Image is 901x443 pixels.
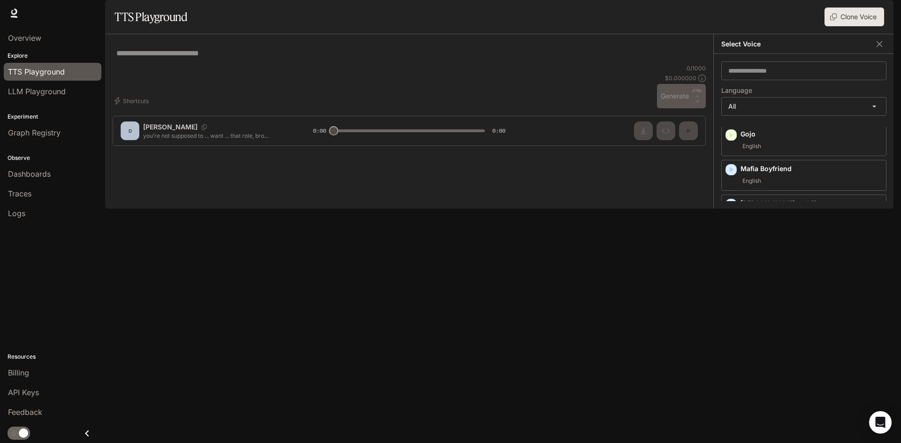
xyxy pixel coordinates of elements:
div: All [722,98,886,115]
button: Clone Voice [825,8,884,26]
p: [PERSON_NAME] and Ei [741,199,882,208]
div: Open Intercom Messenger [869,411,892,434]
p: 0 / 1000 [687,64,706,72]
p: Gojo [741,129,882,139]
span: English [741,175,763,187]
h1: TTS Playground [115,8,187,26]
p: Mafia Boyfriend [741,164,882,173]
p: $ 0.000000 [665,74,696,82]
p: Language [721,87,752,94]
span: English [741,141,763,152]
button: Shortcuts [113,93,153,108]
